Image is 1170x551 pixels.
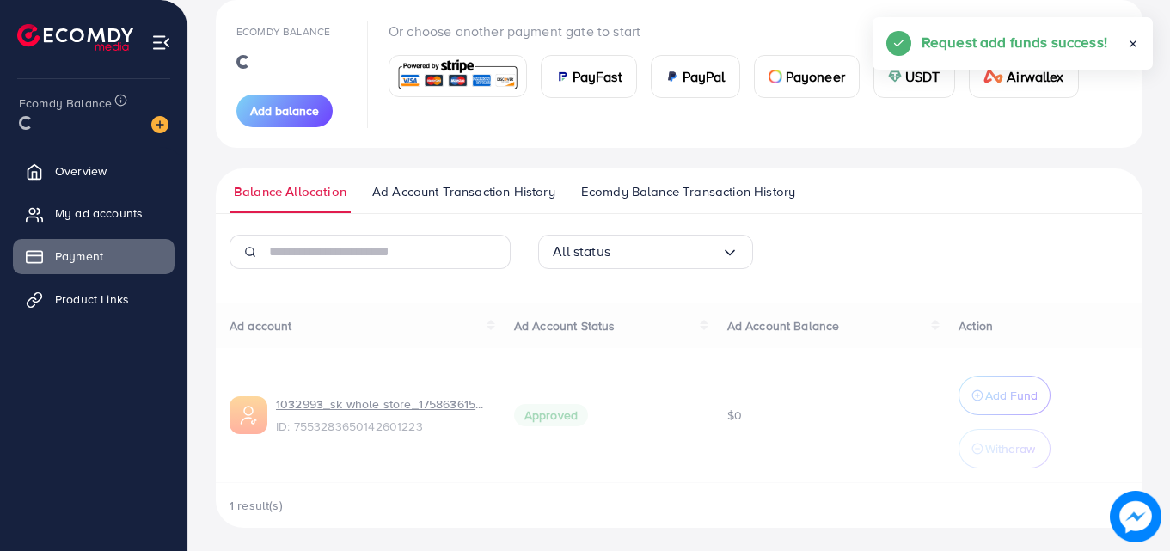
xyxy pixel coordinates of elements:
span: Overview [55,162,107,180]
span: USDT [905,66,940,87]
a: Product Links [13,282,175,316]
span: Ecomdy Balance Transaction History [581,182,795,201]
img: card [888,70,902,83]
span: Payoneer [786,66,845,87]
a: card [389,55,527,97]
img: image [1111,492,1161,542]
input: Search for option [610,238,721,265]
span: All status [553,238,610,265]
span: Ad Account Transaction History [372,182,555,201]
button: Add balance [236,95,333,127]
img: card [983,70,1004,83]
div: Search for option [538,235,753,269]
a: cardPayPal [651,55,740,98]
a: cardUSDT [873,55,955,98]
span: Add balance [250,102,319,119]
a: cardPayFast [541,55,637,98]
a: My ad accounts [13,196,175,230]
span: Payment [55,248,103,265]
h5: Request add funds success! [922,31,1107,53]
img: logo [17,24,133,51]
img: card [769,70,782,83]
span: Product Links [55,291,129,308]
span: PayFast [573,66,622,87]
img: card [665,70,679,83]
span: Airwallex [1007,66,1063,87]
span: Ecomdy Balance [236,24,330,39]
a: cardAirwallex [969,55,1079,98]
img: card [555,70,569,83]
img: image [151,116,168,133]
span: Ecomdy Balance [19,95,112,112]
img: card [395,58,521,95]
a: Overview [13,154,175,188]
p: Or choose another payment gate to start [389,21,1093,41]
a: Payment [13,239,175,273]
span: Balance Allocation [234,182,346,201]
img: menu [151,33,171,52]
span: PayPal [683,66,726,87]
a: cardPayoneer [754,55,860,98]
span: My ad accounts [55,205,143,222]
